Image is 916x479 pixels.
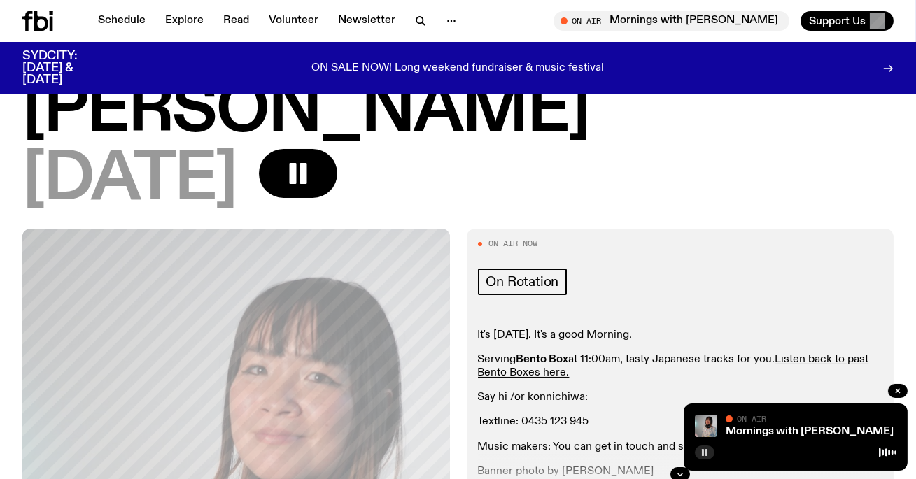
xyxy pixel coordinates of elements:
a: Schedule [90,11,154,31]
a: Newsletter [330,11,404,31]
a: Read [215,11,258,31]
span: [DATE] [22,149,237,212]
p: Serving at 11:00am, tasty Japanese tracks for you. [478,353,883,380]
img: Kana Frazer is smiling at the camera with her head tilted slightly to her left. She wears big bla... [695,415,717,437]
p: It's [DATE]. It's a good Morning. [478,329,883,342]
p: Music makers: You can get in touch and send me your tunes. [478,441,883,454]
span: On Air [737,414,766,423]
a: Explore [157,11,212,31]
h1: Mornings with [PERSON_NAME] [22,17,894,143]
h3: SYDCITY: [DATE] & [DATE] [22,50,112,86]
strong: Bento Box [516,354,569,365]
p: Textline: 0435 123 945 [478,415,883,429]
a: Mornings with [PERSON_NAME] [726,426,894,437]
a: On Rotation [478,269,568,295]
p: Say hi /or konnichiwa: [478,391,883,404]
a: Volunteer [260,11,327,31]
span: On Rotation [486,274,559,289]
button: On AirMornings with [PERSON_NAME] [554,11,789,31]
button: Support Us [801,11,894,31]
span: Support Us [809,15,866,27]
p: ON SALE NOW! Long weekend fundraiser & music festival [312,62,605,75]
span: On Air Now [489,240,538,248]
